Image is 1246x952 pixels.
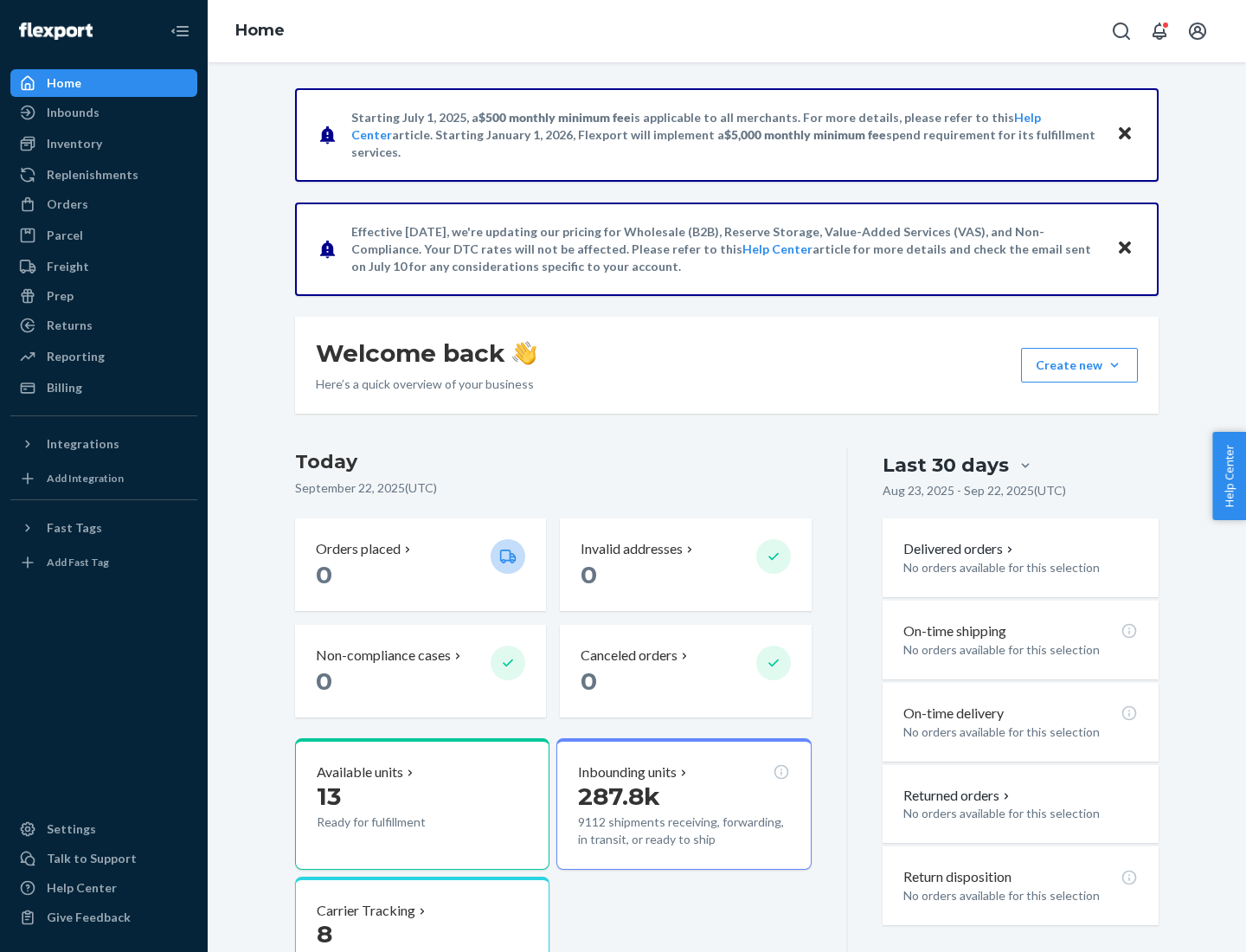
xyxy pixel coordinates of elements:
[235,21,285,40] a: Home
[883,452,1009,479] div: Last 30 days
[10,253,197,280] a: Freight
[10,282,197,310] a: Prep
[317,814,477,831] p: Ready for fulfillment
[903,724,1138,741] p: No orders available for this selection
[581,646,678,666] p: Canceled orders
[47,104,100,121] div: Inbounds
[47,258,89,275] div: Freight
[295,518,546,611] button: Orders placed 0
[10,190,197,218] a: Orders
[903,539,1017,559] button: Delivered orders
[903,805,1138,822] p: No orders available for this selection
[47,519,102,537] div: Fast Tags
[581,666,597,696] span: 0
[10,130,197,158] a: Inventory
[47,379,82,396] div: Billing
[903,559,1138,576] p: No orders available for this selection
[317,782,341,811] span: 13
[47,74,81,92] div: Home
[556,738,811,870] button: Inbounding units287.8k9112 shipments receiving, forwarding, in transit, or ready to ship
[1180,14,1215,48] button: Open account menu
[316,539,401,559] p: Orders placed
[10,514,197,542] button: Fast Tags
[47,909,131,926] div: Give Feedback
[560,625,811,717] button: Canceled orders 0
[1114,122,1136,147] button: Close
[478,110,631,125] span: $500 monthly minimum fee
[883,482,1066,499] p: Aug 23, 2025 - Sep 22, 2025 ( UTC )
[295,738,549,870] button: Available units13Ready for fulfillment
[316,666,332,696] span: 0
[1021,348,1138,383] button: Create new
[724,127,886,142] span: $5,000 monthly minimum fee
[10,845,197,872] a: Talk to Support
[295,448,812,476] h3: Today
[163,14,197,48] button: Close Navigation
[1212,432,1246,520] button: Help Center
[512,341,536,365] img: hand-wave emoji
[578,814,789,848] p: 9112 shipments receiving, forwarding, in transit, or ready to ship
[316,376,536,393] p: Here’s a quick overview of your business
[903,786,1013,806] button: Returned orders
[222,6,299,56] ol: breadcrumbs
[903,867,1012,887] p: Return disposition
[316,338,536,369] h1: Welcome back
[903,641,1138,659] p: No orders available for this selection
[47,287,74,305] div: Prep
[10,549,197,576] a: Add Fast Tag
[10,904,197,931] button: Give Feedback
[578,782,660,811] span: 287.8k
[10,69,197,97] a: Home
[903,704,1004,724] p: On-time delivery
[47,348,105,365] div: Reporting
[1142,14,1177,48] button: Open notifications
[47,196,88,213] div: Orders
[47,227,83,244] div: Parcel
[316,560,332,589] span: 0
[47,850,137,867] div: Talk to Support
[47,879,117,897] div: Help Center
[351,223,1100,275] p: Effective [DATE], we're updating our pricing for Wholesale (B2B), Reserve Storage, Value-Added Se...
[317,919,332,949] span: 8
[903,887,1138,904] p: No orders available for this selection
[578,762,677,782] p: Inbounding units
[10,312,197,339] a: Returns
[10,374,197,402] a: Billing
[560,518,811,611] button: Invalid addresses 0
[10,874,197,902] a: Help Center
[10,161,197,189] a: Replenishments
[581,560,597,589] span: 0
[581,539,683,559] p: Invalid addresses
[1114,236,1136,261] button: Close
[295,479,812,497] p: September 22, 2025 ( UTC )
[10,815,197,843] a: Settings
[10,99,197,126] a: Inbounds
[47,317,93,334] div: Returns
[742,241,812,256] a: Help Center
[19,23,93,40] img: Flexport logo
[10,430,197,458] button: Integrations
[317,762,403,782] p: Available units
[10,222,197,249] a: Parcel
[295,625,546,717] button: Non-compliance cases 0
[903,621,1006,641] p: On-time shipping
[10,465,197,492] a: Add Integration
[351,109,1100,161] p: Starting July 1, 2025, a is applicable to all merchants. For more details, please refer to this a...
[47,135,102,152] div: Inventory
[1104,14,1139,48] button: Open Search Box
[47,820,96,838] div: Settings
[10,343,197,370] a: Reporting
[47,471,124,486] div: Add Integration
[317,901,415,921] p: Carrier Tracking
[47,555,109,569] div: Add Fast Tag
[47,166,138,183] div: Replenishments
[316,646,451,666] p: Non-compliance cases
[47,435,119,453] div: Integrations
